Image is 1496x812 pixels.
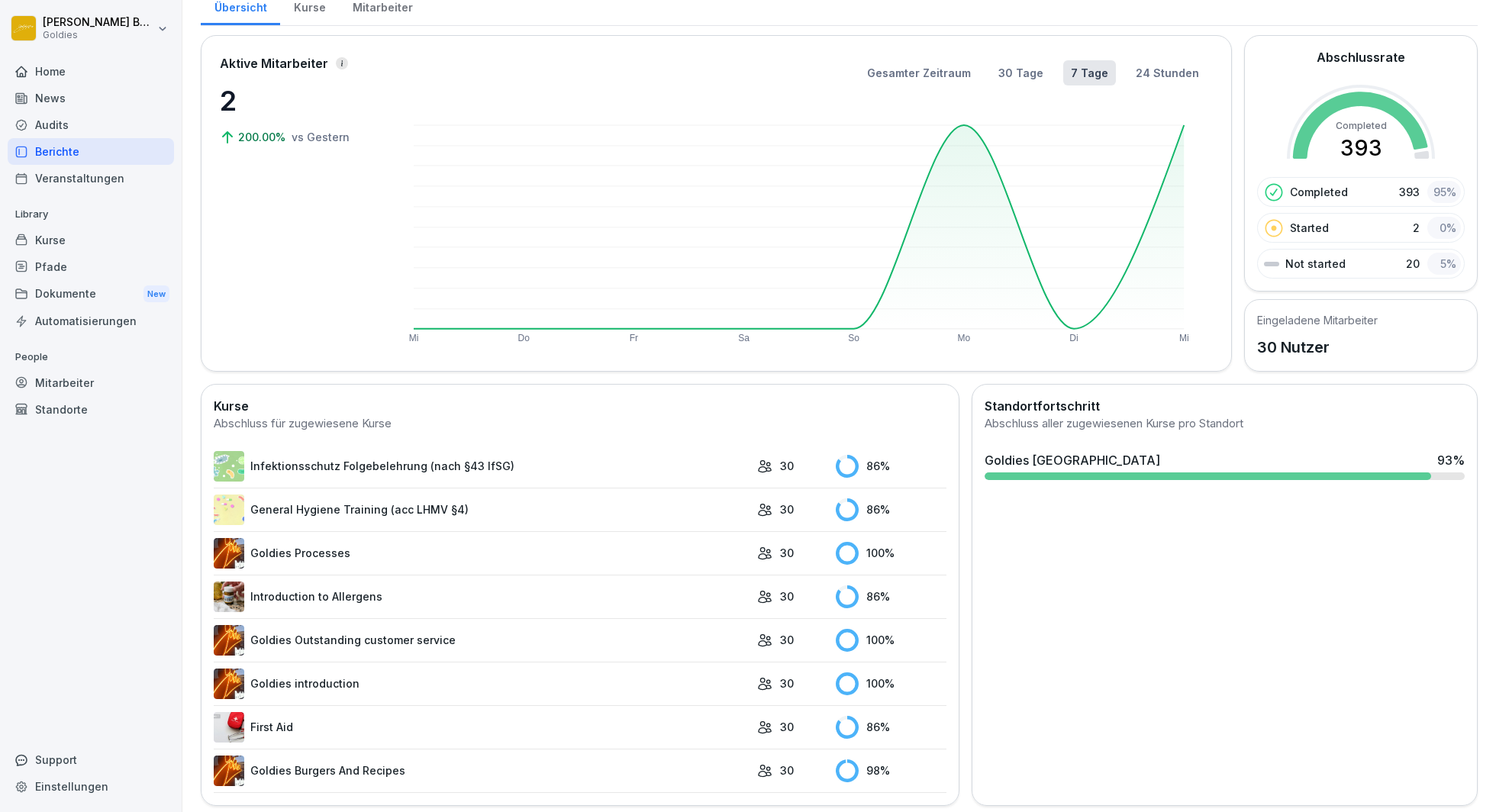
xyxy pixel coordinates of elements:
img: dstmp2epwm636xymg8o1eqib.png [214,538,244,569]
div: 100 % [836,672,946,695]
img: q57webtpjdb10dpomrq0869v.png [214,756,244,786]
div: 0 % [1427,217,1461,239]
p: 30 Nutzer [1257,336,1378,359]
img: p739flnsdh8gpse8zjqpm4at.png [214,625,244,656]
text: Fr [630,333,638,343]
a: Goldies [GEOGRAPHIC_DATA]93% [979,445,1471,486]
text: Di [1070,333,1078,343]
p: 2 [220,80,372,121]
text: Sa [739,333,750,343]
a: DokumenteNew [8,280,174,308]
p: 200.00% [238,129,289,145]
p: 30 [780,762,794,778]
p: Aktive Mitarbeiter [220,54,328,72]
a: Introduction to Allergens [214,582,750,612]
div: 95 % [1427,181,1461,203]
text: Do [518,333,530,343]
a: News [8,85,174,111]
div: Support [8,746,174,773]
a: Kurse [8,227,174,253]
p: vs Gestern [292,129,350,145]
img: tgff07aey9ahi6f4hltuk21p.png [214,451,244,482]
p: 30 [780,458,794,474]
div: Dokumente [8,280,174,308]
div: 5 % [1427,253,1461,275]
div: 86 % [836,585,946,608]
h5: Eingeladene Mitarbeiter [1257,312,1378,328]
p: 30 [780,545,794,561]
p: 30 [780,632,794,648]
p: 393 [1399,184,1420,200]
a: Goldies Burgers And Recipes [214,756,750,786]
button: 24 Stunden [1128,60,1207,85]
div: 86 % [836,716,946,739]
p: Completed [1290,184,1348,200]
img: dxikevl05c274fqjcx4fmktu.png [214,582,244,612]
h2: Standortfortschritt [985,397,1465,415]
a: Automatisierungen [8,308,174,334]
a: Goldies Outstanding customer service [214,625,750,656]
a: Veranstaltungen [8,165,174,192]
div: 98 % [836,759,946,782]
a: Audits [8,111,174,138]
div: 100 % [836,629,946,652]
button: Gesamter Zeitraum [859,60,979,85]
div: 100 % [836,542,946,565]
p: 2 [1413,220,1420,236]
img: rd8noi9myd5hshrmayjayi2t.png [214,495,244,525]
p: 30 [780,588,794,604]
p: Started [1290,220,1329,236]
h2: Kurse [214,397,946,415]
img: ovcsqbf2ewum2utvc3o527vw.png [214,712,244,743]
p: 30 [780,719,794,735]
text: Mi [409,333,419,343]
button: 30 Tage [991,60,1051,85]
text: Mi [1180,333,1190,343]
div: Abschluss aller zugewiesenen Kurse pro Standort [985,415,1465,433]
text: Mo [958,333,971,343]
a: Standorte [8,396,174,423]
p: 20 [1406,256,1420,272]
div: Abschluss für zugewiesene Kurse [214,415,946,433]
h2: Abschlussrate [1317,48,1405,66]
div: 93 % [1437,451,1465,469]
div: Goldies [GEOGRAPHIC_DATA] [985,451,1160,469]
p: Library [8,202,174,227]
p: 30 [780,675,794,691]
a: Goldies introduction [214,669,750,699]
a: Pfade [8,253,174,280]
p: Not started [1285,256,1346,272]
a: Mitarbeiter [8,369,174,396]
a: Infektionsschutz Folgebelehrung (nach §43 IfSG) [214,451,750,482]
div: 86 % [836,498,946,521]
p: People [8,345,174,369]
img: xhwwoh3j1t8jhueqc8254ve9.png [214,669,244,699]
a: General Hygiene Training (acc LHMV §4) [214,495,750,525]
p: Goldies [43,30,154,40]
a: Einstellungen [8,773,174,800]
a: Berichte [8,138,174,165]
p: 30 [780,501,794,517]
div: 86 % [836,455,946,478]
div: New [143,285,169,303]
a: First Aid [214,712,750,743]
p: [PERSON_NAME] Buhren [43,16,154,29]
a: Goldies Processes [214,538,750,569]
button: 7 Tage [1063,60,1116,85]
text: So [849,333,860,343]
a: Home [8,58,174,85]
